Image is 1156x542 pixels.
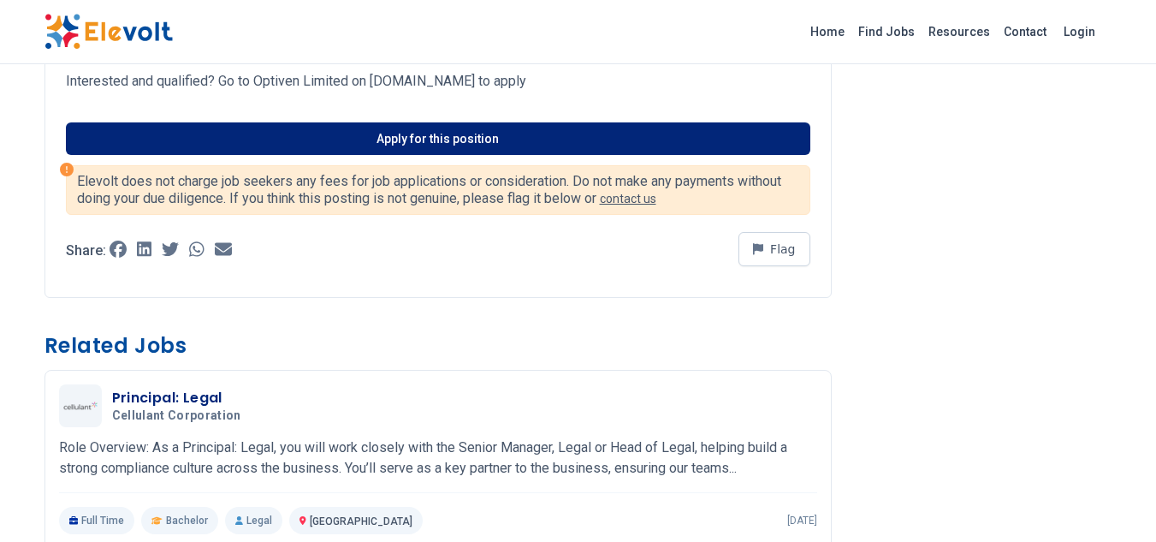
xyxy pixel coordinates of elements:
p: Elevolt does not charge job seekers any fees for job applications or consideration. Do not make a... [77,173,799,207]
p: Role Overview: As a Principal: Legal, you will work closely with the Senior Manager, Legal or Hea... [59,438,817,479]
span: Bachelor [166,514,208,527]
iframe: Chat Widget [1070,460,1156,542]
h3: Related Jobs [44,332,832,360]
a: Find Jobs [851,18,922,45]
a: Resources [922,18,997,45]
button: Flag [738,232,810,266]
a: Cellulant CorporationPrincipal: LegalCellulant CorporationRole Overview: As a Principal: Legal, y... [59,384,817,534]
a: Apply for this position [66,122,810,155]
a: Login [1053,15,1106,49]
span: Cellulant Corporation [112,408,241,424]
p: Legal [225,507,282,534]
a: Contact [997,18,1053,45]
p: Full Time [59,507,135,534]
p: Share: [66,244,106,258]
a: contact us [600,192,656,205]
p: [DATE] [787,514,817,527]
h3: Principal: Legal [112,388,248,408]
p: Interested and qualified? Go to Optiven Limited on [DOMAIN_NAME] to apply [66,71,810,92]
img: Elevolt [44,14,173,50]
a: Home [803,18,851,45]
img: Cellulant Corporation [63,402,98,411]
span: [GEOGRAPHIC_DATA] [310,515,412,527]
